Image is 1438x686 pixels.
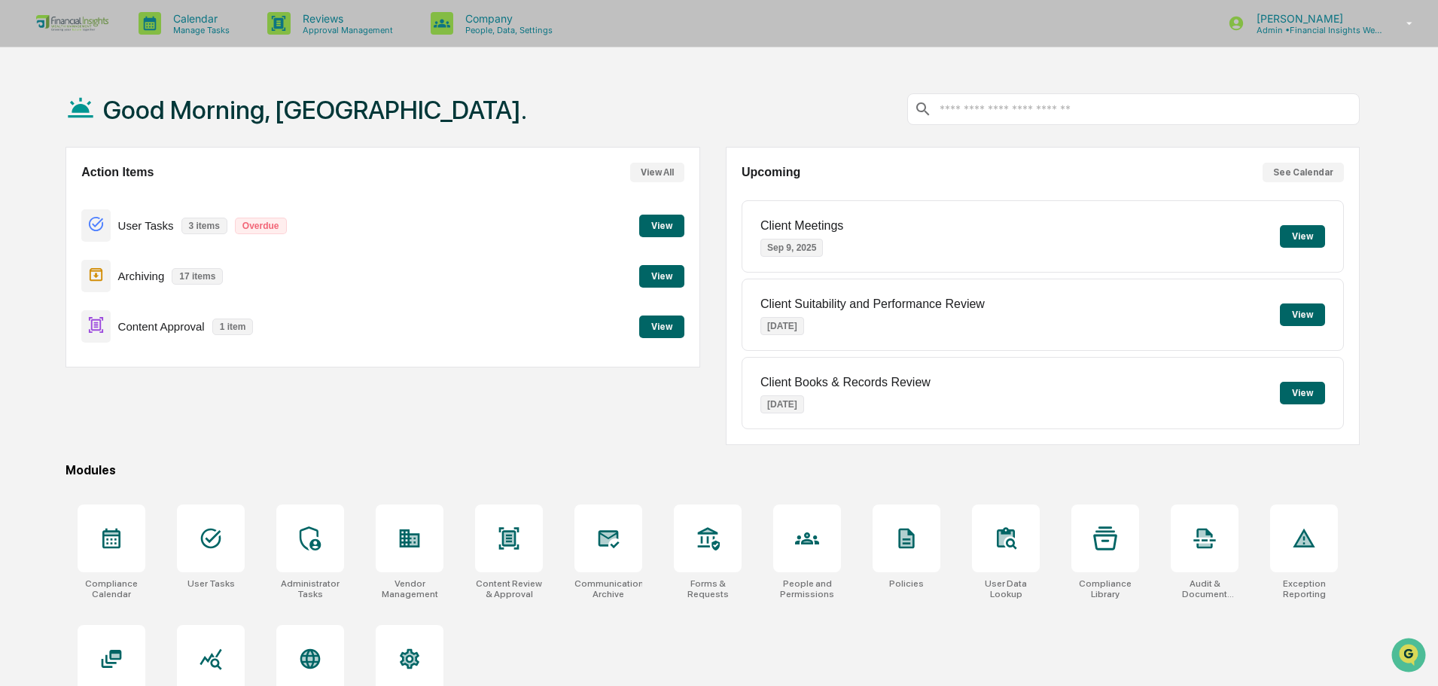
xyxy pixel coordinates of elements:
[773,578,841,599] div: People and Permissions
[376,578,443,599] div: Vendor Management
[103,261,193,288] a: 🗄️Attestations
[1245,25,1385,35] p: Admin • Financial Insights Wealth Management
[1390,636,1430,677] iframe: Open customer support
[630,163,684,182] button: View All
[742,166,800,179] h2: Upcoming
[32,115,59,142] img: 8933085812038_c878075ebb4cc5468115_72.jpg
[181,218,227,234] p: 3 items
[453,25,560,35] p: People, Data, Settings
[639,319,684,333] a: View
[172,268,223,285] p: 17 items
[187,578,235,589] div: User Tasks
[124,267,187,282] span: Attestations
[15,167,101,179] div: Past conversations
[103,95,527,125] h1: Good Morning, [GEOGRAPHIC_DATA].
[256,120,274,138] button: Start new chat
[118,320,205,333] p: Content Approval
[15,32,274,56] p: How can we help?
[1245,12,1385,25] p: [PERSON_NAME]
[68,130,207,142] div: We're available if you need us!
[453,12,560,25] p: Company
[15,269,27,281] div: 🖐️
[760,219,843,233] p: Client Meetings
[639,268,684,282] a: View
[125,205,130,217] span: •
[47,205,122,217] span: [PERSON_NAME]
[68,115,247,130] div: Start new chat
[1263,163,1344,182] button: See Calendar
[78,578,145,599] div: Compliance Calendar
[36,15,108,32] img: logo
[150,333,182,344] span: Pylon
[1280,225,1325,248] button: View
[291,12,401,25] p: Reviews
[133,205,164,217] span: [DATE]
[9,261,103,288] a: 🖐️Preclearance
[30,267,97,282] span: Preclearance
[639,265,684,288] button: View
[1280,382,1325,404] button: View
[760,317,804,335] p: [DATE]
[235,218,287,234] p: Overdue
[118,270,165,282] p: Archiving
[1270,578,1338,599] div: Exception Reporting
[15,115,42,142] img: 1746055101610-c473b297-6a78-478c-a979-82029cc54cd1
[30,296,95,311] span: Data Lookup
[161,12,237,25] p: Calendar
[1171,578,1238,599] div: Audit & Document Logs
[674,578,742,599] div: Forms & Requests
[66,463,1360,477] div: Modules
[760,239,823,257] p: Sep 9, 2025
[639,316,684,338] button: View
[639,218,684,232] a: View
[639,215,684,237] button: View
[889,578,924,589] div: Policies
[760,395,804,413] p: [DATE]
[233,164,274,182] button: See all
[9,290,101,317] a: 🔎Data Lookup
[1280,303,1325,326] button: View
[972,578,1040,599] div: User Data Lookup
[276,578,344,599] div: Administrator Tasks
[118,219,174,232] p: User Tasks
[15,297,27,309] div: 🔎
[475,578,543,599] div: Content Review & Approval
[15,191,39,215] img: Jordan Ford
[760,376,931,389] p: Client Books & Records Review
[1071,578,1139,599] div: Compliance Library
[109,269,121,281] div: 🗄️
[81,166,154,179] h2: Action Items
[760,297,985,311] p: Client Suitability and Performance Review
[212,319,254,335] p: 1 item
[161,25,237,35] p: Manage Tasks
[291,25,401,35] p: Approval Management
[106,332,182,344] a: Powered byPylon
[574,578,642,599] div: Communications Archive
